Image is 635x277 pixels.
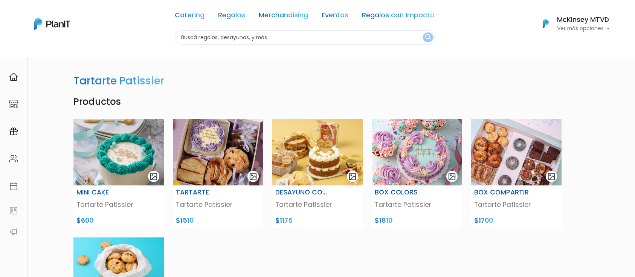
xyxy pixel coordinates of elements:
[168,119,268,228] a: gallery-light TARTARTE Tartarte Patissier $1510
[175,30,435,45] input: Buscá regalos, desayunos, y más
[467,119,566,228] a: gallery-light BOX COMPARTIR Tartarte Patissier $1700
[73,75,165,87] h3: Tartarte Patissier
[375,200,459,210] p: Tartarte Patissier
[9,227,18,236] img: partners-52edf745621dab592f3b2c58e3bca9d71375a7ef29c3b500c9f145b62cc070d4.svg
[474,200,559,210] p: Tartarte Patissier
[69,96,566,107] h4: Productos
[218,12,245,21] a: Regalos
[362,12,435,21] a: Regalos con Impacto
[275,188,331,196] h6: DESAYUNO COQUETTE
[173,119,263,185] img: E546A359-508B-4B17-94E1-5C42CA27F89A.jpeg
[474,188,530,196] h6: BOX COMPARTIR
[272,119,363,185] img: ChatGPT_Image_7_jul_2025__11_03_10.png
[375,188,431,196] h6: BOX COLORS
[176,216,194,225] span: $1510
[547,172,556,181] img: gallery-light
[73,119,164,185] img: 1000034418.jpg
[275,200,360,210] p: Tartarte Patissier
[259,12,308,21] a: Merchandising
[448,172,456,181] img: gallery-light
[9,206,18,215] img: feedback-78b5a0c8f98aac82b08bfc38622c3050aee476f2c9584af64705fc4e61158814.svg
[348,172,357,181] img: gallery-light
[76,216,93,225] span: $600
[275,216,293,225] span: $1175
[150,172,158,181] img: gallery-light
[9,154,18,163] img: people-662611757002400ad9ed0e3c099ab2801c6687ba6c219adb57efc949bc21e19d.svg
[537,15,554,32] img: PlanIt Logo
[375,216,392,225] span: $1810
[9,127,18,136] img: campaigns-02234683943229c281be62815700db0a1741e53638e28bf9629b52c665b00959.svg
[474,216,493,225] span: $1700
[76,188,133,196] h6: MINI CAKE
[176,188,232,196] h6: TARTARTE
[268,119,367,228] a: gallery-light DESAYUNO COQUETTE Tartarte Patissier $1175
[69,119,168,228] a: gallery-light MINI CAKE Tartarte Patissier $600
[367,119,467,228] a: gallery-light BOX COLORS Tartarte Patissier $1810
[9,182,18,191] img: calendar-87d922413cdce8b2cf7b7f5f62616a5cf9e4887200fb71536465627b3292af00.svg
[322,12,348,21] a: Eventos
[557,17,610,23] h6: McKinsey MTVD
[176,200,260,210] p: Tartarte Patissier
[249,172,258,181] img: gallery-light
[425,34,431,41] img: search_button-432b6d5273f82d61273b3651a40e1bd1b912527efae98b1b7a1b2c0702e16a8d.svg
[175,12,205,21] a: Catering
[471,119,562,185] img: 1000198675.jpg
[557,26,610,31] p: Ver más opciones
[34,18,70,30] img: PlanIt Logo
[533,14,610,34] button: PlanIt Logo McKinsey MTVD Ver más opciones
[76,200,161,210] p: Tartarte Patissier
[372,119,462,185] img: 1000198672.jpg
[9,72,18,81] img: home-e721727adea9d79c4d83392d1f703f7f8bce08238fde08b1acbfd93340b81755.svg
[9,99,18,109] img: marketplace-4ceaa7011d94191e9ded77b95e3339b90024bf715f7c57f8cf31f2d8c509eaba.svg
